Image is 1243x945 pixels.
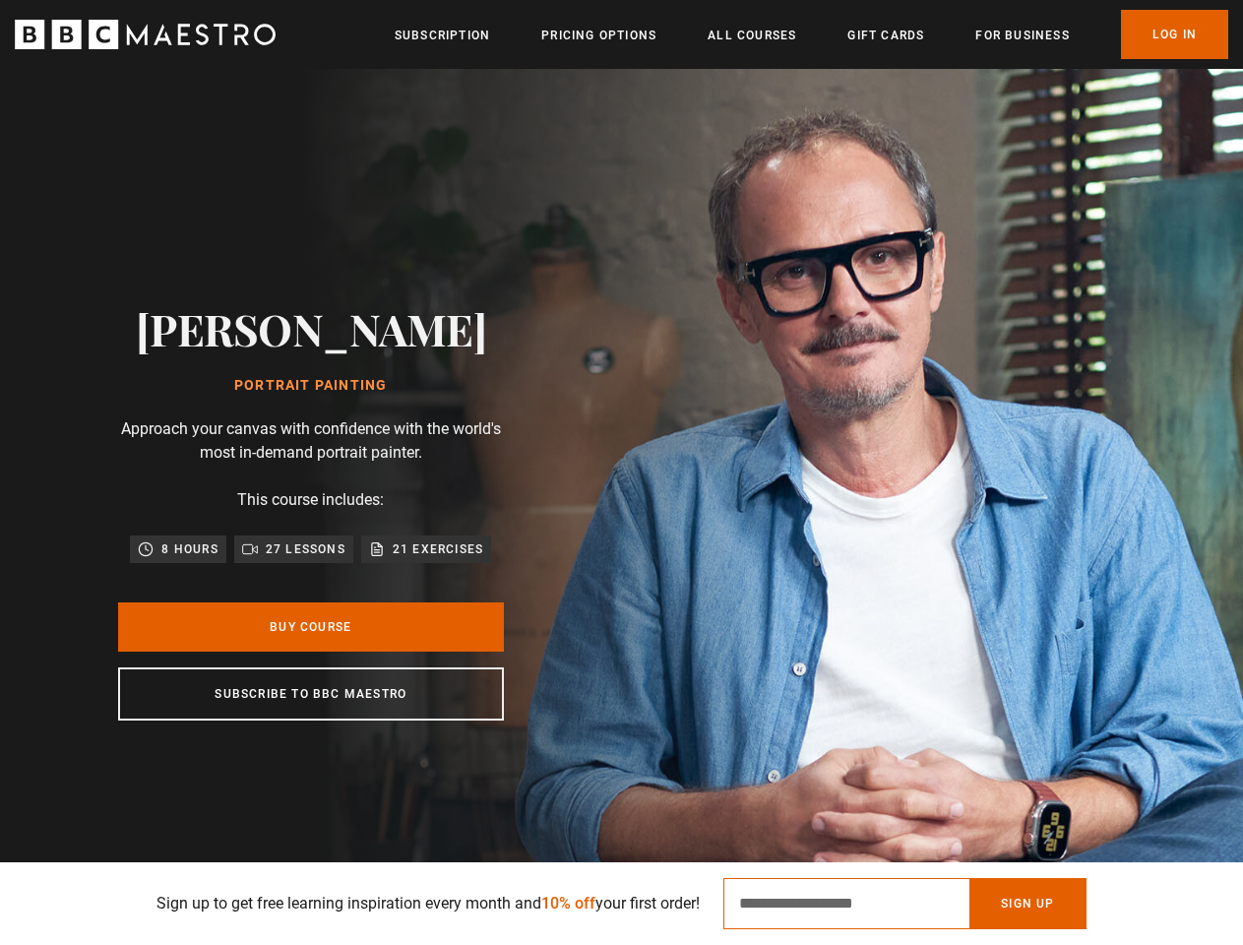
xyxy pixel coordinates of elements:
h1: Portrait Painting [136,378,487,394]
a: Subscribe to BBC Maestro [118,667,504,721]
a: Subscription [395,26,490,45]
a: Log In [1121,10,1228,59]
p: This course includes: [237,488,384,512]
a: Gift Cards [847,26,924,45]
a: Pricing Options [541,26,656,45]
span: 10% off [541,894,595,913]
p: 8 hours [161,539,218,559]
h2: [PERSON_NAME] [136,303,487,353]
svg: BBC Maestro [15,20,276,49]
button: Sign Up [969,878,1086,929]
p: 27 lessons [266,539,345,559]
nav: Primary [395,10,1228,59]
a: All Courses [708,26,796,45]
p: Approach your canvas with confidence with the world's most in-demand portrait painter. [118,417,504,465]
a: Buy Course [118,602,504,652]
p: Sign up to get free learning inspiration every month and your first order! [156,892,700,915]
a: For business [975,26,1069,45]
p: 21 exercises [393,539,483,559]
